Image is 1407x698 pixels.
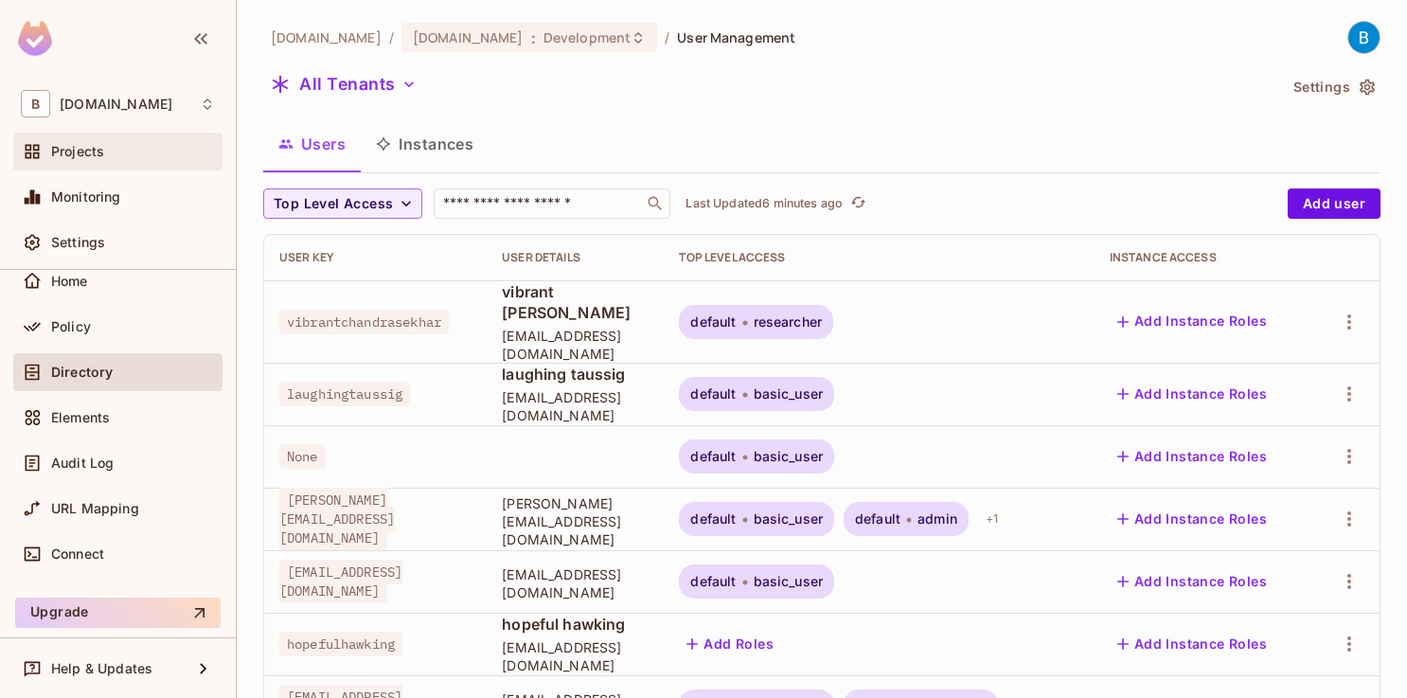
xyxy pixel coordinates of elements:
[855,511,900,527] span: default
[51,189,121,205] span: Monitoring
[413,28,524,46] span: [DOMAIN_NAME]
[543,28,631,46] span: Development
[1286,72,1380,102] button: Settings
[51,410,110,425] span: Elements
[530,30,537,45] span: :
[502,250,649,265] div: User Details
[279,632,402,656] span: hopefulhawking
[690,386,736,402] span: default
[263,69,424,99] button: All Tenants
[978,504,1006,534] div: + 1
[279,488,395,550] span: [PERSON_NAME][EMAIL_ADDRESS][DOMAIN_NAME]
[843,192,869,215] span: Click to refresh data
[690,511,736,527] span: default
[1110,379,1274,409] button: Add Instance Roles
[754,314,823,330] span: researcher
[679,250,1078,265] div: Top Level Access
[1110,629,1274,659] button: Add Instance Roles
[263,120,361,168] button: Users
[361,120,489,168] button: Instances
[51,235,105,250] span: Settings
[1348,22,1380,53] img: Bradley Herrup
[51,274,88,289] span: Home
[502,364,649,385] span: laughing taussig
[51,144,104,159] span: Projects
[15,598,221,628] button: Upgrade
[1110,566,1274,597] button: Add Instance Roles
[51,456,114,471] span: Audit Log
[502,281,649,323] span: vibrant [PERSON_NAME]
[389,28,394,46] li: /
[51,501,139,516] span: URL Mapping
[1110,250,1297,265] div: Instance Access
[21,90,50,117] span: B
[502,638,649,674] span: [EMAIL_ADDRESS][DOMAIN_NAME]
[263,188,422,219] button: Top Level Access
[677,28,795,46] span: User Management
[279,310,449,334] span: vibrantchandrasekhar
[274,192,393,216] span: Top Level Access
[754,574,824,589] span: basic_user
[679,629,781,659] button: Add Roles
[502,614,649,635] span: hopeful hawking
[665,28,669,46] li: /
[690,314,736,330] span: default
[60,97,172,112] span: Workspace: buckstop.com
[917,511,957,527] span: admin
[279,444,326,469] span: None
[51,546,104,562] span: Connect
[502,327,649,363] span: [EMAIL_ADDRESS][DOMAIN_NAME]
[1110,504,1274,534] button: Add Instance Roles
[1110,441,1274,472] button: Add Instance Roles
[271,28,382,46] span: the active workspace
[502,565,649,601] span: [EMAIL_ADDRESS][DOMAIN_NAME]
[690,574,736,589] span: default
[1110,307,1274,337] button: Add Instance Roles
[502,494,649,548] span: [PERSON_NAME][EMAIL_ADDRESS][DOMAIN_NAME]
[51,319,91,334] span: Policy
[18,21,52,56] img: SReyMgAAAABJRU5ErkJggg==
[51,661,152,676] span: Help & Updates
[754,386,824,402] span: basic_user
[846,192,869,215] button: refresh
[754,511,824,527] span: basic_user
[690,449,736,464] span: default
[1288,188,1380,219] button: Add user
[850,194,866,213] span: refresh
[279,560,402,603] span: [EMAIL_ADDRESS][DOMAIN_NAME]
[754,449,824,464] span: basic_user
[51,365,113,380] span: Directory
[502,388,649,424] span: [EMAIL_ADDRESS][DOMAIN_NAME]
[686,196,843,211] p: Last Updated 6 minutes ago
[279,382,410,406] span: laughingtaussig
[279,250,472,265] div: User Key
